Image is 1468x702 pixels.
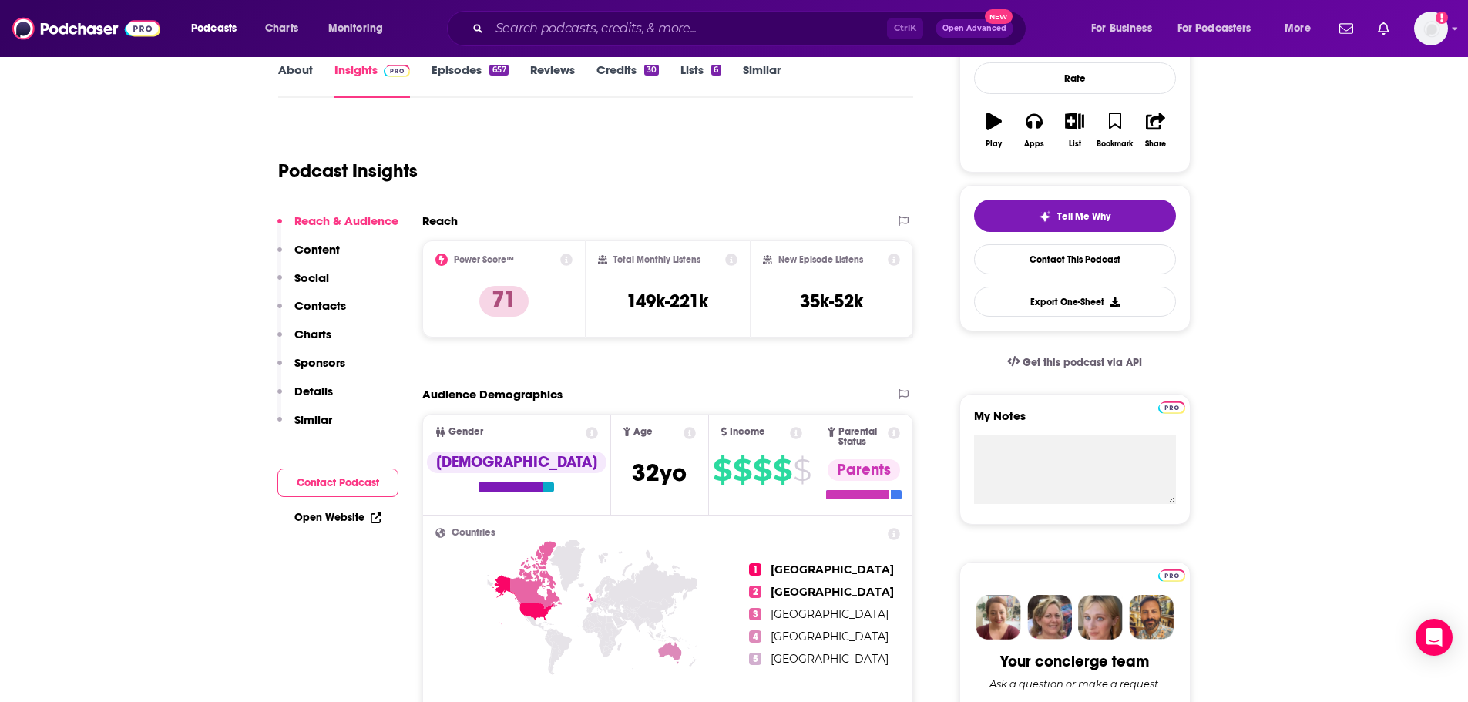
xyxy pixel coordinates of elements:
span: [GEOGRAPHIC_DATA] [771,652,889,666]
div: Share [1145,139,1166,149]
svg: Add a profile image [1436,12,1448,24]
img: Podchaser - Follow, Share and Rate Podcasts [12,14,160,43]
button: Charts [277,327,331,355]
span: New [985,9,1013,24]
a: Similar [743,62,781,98]
button: Social [277,270,329,299]
button: Apps [1014,102,1054,158]
div: Ask a question or make a request. [989,677,1161,690]
span: Income [730,427,765,437]
div: Search podcasts, credits, & more... [462,11,1041,46]
button: Reach & Audience [277,213,398,242]
button: Sponsors [277,355,345,384]
h2: Total Monthly Listens [613,254,700,265]
h1: Podcast Insights [278,160,418,183]
h3: 149k-221k [627,290,708,313]
button: Contacts [277,298,346,327]
a: About [278,62,313,98]
button: open menu [1167,16,1274,41]
span: For Podcasters [1177,18,1251,39]
div: Rate [974,62,1176,94]
span: 3 [749,608,761,620]
button: open menu [317,16,403,41]
a: Charts [255,16,307,41]
button: Play [974,102,1014,158]
button: open menu [1080,16,1171,41]
div: Open Intercom Messenger [1416,619,1453,656]
span: $ [713,458,731,482]
p: Similar [294,412,332,427]
a: Episodes657 [432,62,508,98]
span: Charts [265,18,298,39]
span: [GEOGRAPHIC_DATA] [771,607,889,621]
span: Monitoring [328,18,383,39]
span: $ [773,458,791,482]
p: Content [294,242,340,257]
a: Show notifications dropdown [1372,15,1396,42]
p: Sponsors [294,355,345,370]
span: For Business [1091,18,1152,39]
span: 32 yo [632,458,687,488]
span: More [1285,18,1311,39]
div: Play [986,139,1002,149]
div: 657 [489,65,508,76]
button: Contact Podcast [277,469,398,497]
span: Tell Me Why [1057,210,1110,223]
button: Show profile menu [1414,12,1448,45]
button: List [1054,102,1094,158]
h3: 35k-52k [800,290,863,313]
div: 30 [644,65,659,76]
h2: Power Score™ [454,254,514,265]
button: open menu [1274,16,1330,41]
a: Lists6 [680,62,721,98]
span: $ [793,458,811,482]
img: Jon Profile [1129,595,1174,640]
button: Details [277,384,333,412]
button: Similar [277,412,332,441]
button: open menu [180,16,257,41]
p: 71 [479,286,529,317]
h2: Audience Demographics [422,387,563,401]
div: 6 [711,65,721,76]
span: [GEOGRAPHIC_DATA] [771,563,894,576]
div: List [1069,139,1081,149]
a: Reviews [530,62,575,98]
span: Countries [452,528,495,538]
div: Parents [828,459,900,481]
span: $ [753,458,771,482]
a: Open Website [294,511,381,524]
p: Reach & Audience [294,213,398,228]
button: Export One-Sheet [974,287,1176,317]
img: Barbara Profile [1027,595,1072,640]
input: Search podcasts, credits, & more... [489,16,887,41]
span: 5 [749,653,761,665]
button: tell me why sparkleTell Me Why [974,200,1176,232]
img: Podchaser Pro [1158,569,1185,582]
span: Parental Status [838,427,885,447]
span: Age [633,427,653,437]
span: $ [733,458,751,482]
a: Show notifications dropdown [1333,15,1359,42]
span: 1 [749,563,761,576]
button: Open AdvancedNew [936,19,1013,38]
img: tell me why sparkle [1039,210,1051,223]
img: Jules Profile [1078,595,1123,640]
div: Bookmark [1097,139,1133,149]
a: Pro website [1158,399,1185,414]
div: Apps [1024,139,1044,149]
span: Logged in as EJJackson [1414,12,1448,45]
span: [GEOGRAPHIC_DATA] [771,585,894,599]
a: Credits30 [596,62,659,98]
span: 4 [749,630,761,643]
a: Contact This Podcast [974,244,1176,274]
img: Sydney Profile [976,595,1021,640]
span: Podcasts [191,18,237,39]
button: Content [277,242,340,270]
img: User Profile [1414,12,1448,45]
a: InsightsPodchaser Pro [334,62,411,98]
span: Get this podcast via API [1023,356,1142,369]
img: Podchaser Pro [1158,401,1185,414]
div: [DEMOGRAPHIC_DATA] [427,452,606,473]
a: Get this podcast via API [995,344,1155,381]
